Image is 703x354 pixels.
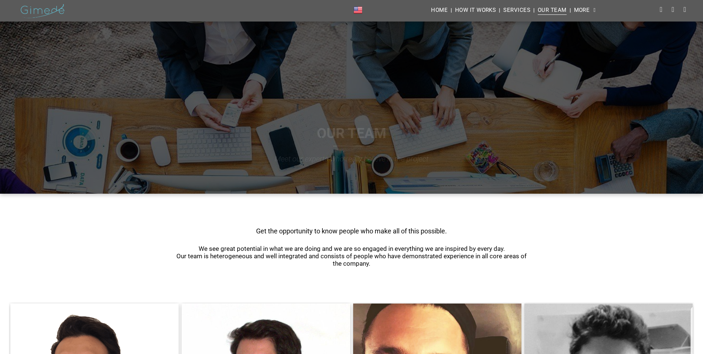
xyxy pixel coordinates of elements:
[534,5,569,15] a: OUR TEAM
[656,4,666,17] a: linkedin
[176,252,527,267] span: Our team is heterogeneous and well integrated and consists of people who have demonstrated experi...
[199,245,505,252] span: We see great potential in what we are doing and we are so engaged in everything we are inspired b...
[427,5,450,15] a: HOME
[680,4,690,17] a: email
[500,5,533,15] a: SERVICES
[354,5,362,15] img: English
[18,0,67,21] img: gimede_01-04-compressor-1920w.png
[668,4,678,17] a: facebook
[451,5,498,15] a: HOW IT WORKS
[317,125,386,141] span: OUR TEAM
[256,227,447,235] span: Get the opportunity to know people who make all of this possible.
[275,154,428,163] i: Meet our experts who really believe in the project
